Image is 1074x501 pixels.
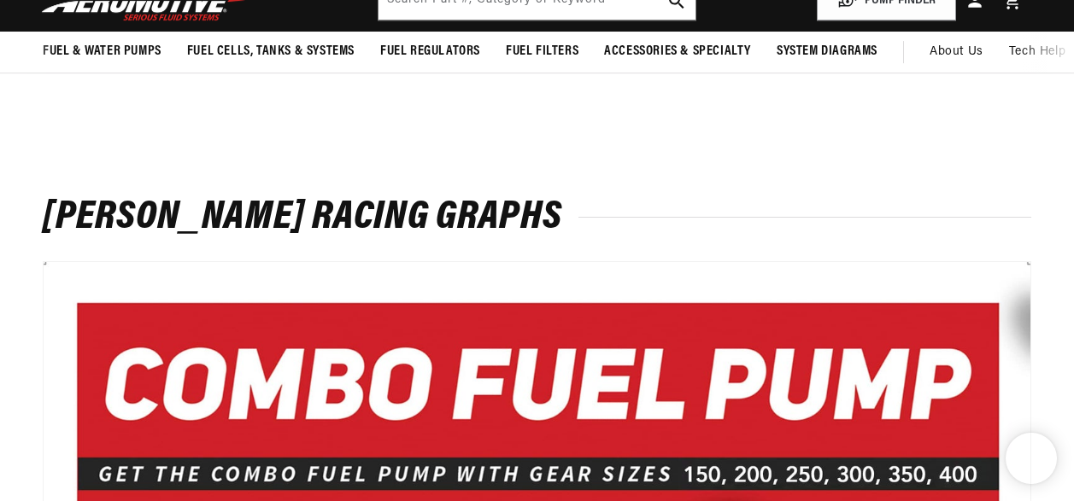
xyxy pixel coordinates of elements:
[917,32,996,73] a: About Us
[604,43,751,61] span: Accessories & Specialty
[380,43,480,61] span: Fuel Regulators
[43,43,161,61] span: Fuel & Water Pumps
[1009,43,1065,61] span: Tech Help
[43,200,1031,236] h2: [PERSON_NAME] Racing Graphs
[777,43,877,61] span: System Diagrams
[764,32,890,72] summary: System Diagrams
[591,32,764,72] summary: Accessories & Specialty
[30,32,174,72] summary: Fuel & Water Pumps
[187,43,355,61] span: Fuel Cells, Tanks & Systems
[493,32,591,72] summary: Fuel Filters
[506,43,578,61] span: Fuel Filters
[367,32,493,72] summary: Fuel Regulators
[930,45,983,58] span: About Us
[174,32,367,72] summary: Fuel Cells, Tanks & Systems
